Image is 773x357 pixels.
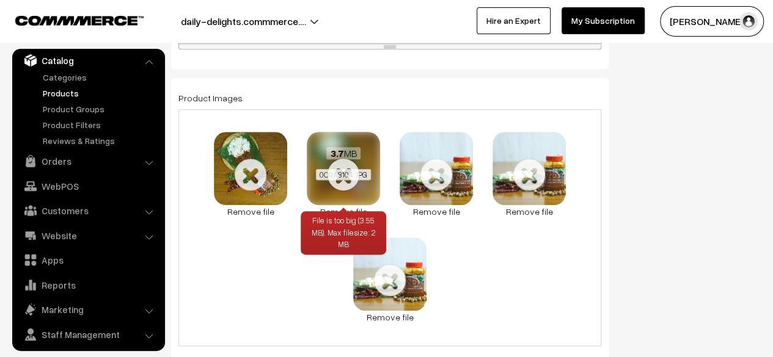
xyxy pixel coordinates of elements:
[40,118,161,131] a: Product Filters
[40,71,161,84] a: Categories
[40,103,161,115] a: Product Groups
[138,6,349,37] button: daily-delights.commmerce.…
[316,169,371,180] span: 0C0A8104.JPG
[178,92,243,104] label: Product Images
[40,87,161,99] a: Products
[739,12,758,31] img: user
[400,205,473,218] a: Remove file
[15,298,161,320] a: Marketing
[15,323,161,345] a: Staff Management
[15,175,161,197] a: WebPOS
[214,205,287,218] a: Remove file
[307,205,380,218] a: Remove file
[179,43,601,49] div: resize
[15,225,161,247] a: Website
[477,7,551,34] a: Hire an Expert
[312,215,376,249] span: File is too big (3.55 MB). Max filesize: 2 MB
[493,205,566,218] a: Remove file
[15,49,161,71] a: Catalog
[15,274,161,296] a: Reports
[326,147,361,159] span: MB
[660,6,764,37] button: [PERSON_NAME]…
[15,249,161,271] a: Apps
[15,12,122,27] a: COMMMERCE
[15,200,161,222] a: Customers
[15,16,144,25] img: COMMMERCE
[40,134,161,147] a: Reviews & Ratings
[353,311,427,323] a: Remove file
[15,150,161,172] a: Orders
[562,7,645,34] a: My Subscription
[331,147,344,159] strong: 3.7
